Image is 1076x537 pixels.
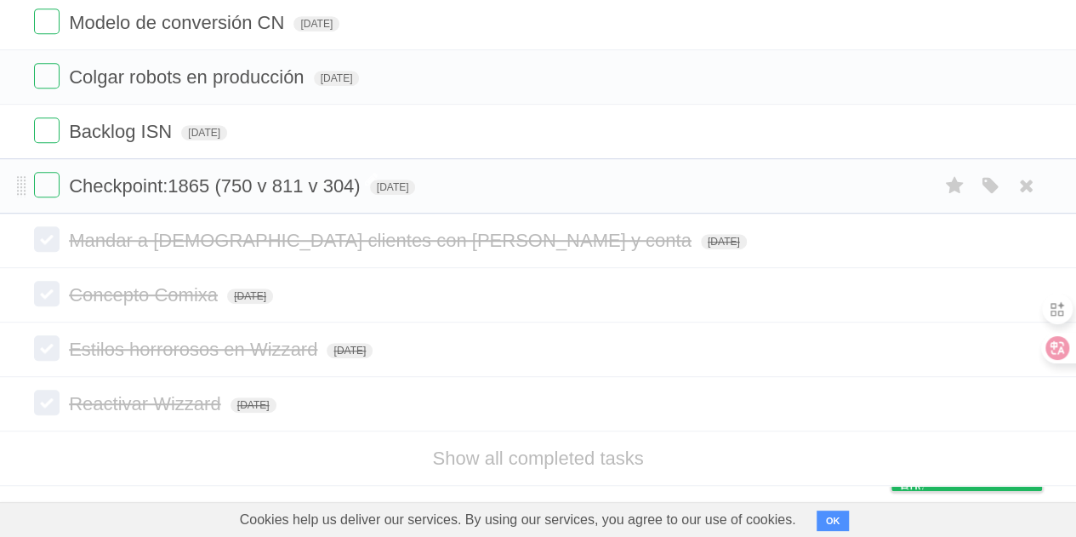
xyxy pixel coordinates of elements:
[69,175,364,197] span: Checkpoint:1865 (750 v 811 v 304)
[69,66,308,88] span: Colgar robots en producción
[69,230,696,251] span: Mandar a [DEMOGRAPHIC_DATA] clientes con [PERSON_NAME] y conta
[69,121,176,142] span: Backlog ISN
[69,339,322,360] span: Estilos horrorosos en Wizzard
[293,16,339,31] span: [DATE]
[223,503,813,537] span: Cookies help us deliver our services. By using our services, you agree to our use of cookies.
[34,117,60,143] label: Done
[34,390,60,415] label: Done
[69,393,225,414] span: Reactivar Wizzard
[938,172,971,200] label: Star task
[34,226,60,252] label: Done
[701,234,747,249] span: [DATE]
[227,288,273,304] span: [DATE]
[34,9,60,34] label: Done
[34,335,60,361] label: Done
[69,12,288,33] span: Modelo de conversión CN
[314,71,360,86] span: [DATE]
[34,172,60,197] label: Done
[231,397,276,413] span: [DATE]
[432,448,643,469] a: Show all completed tasks
[370,180,416,195] span: [DATE]
[817,511,850,531] button: OK
[181,125,227,140] span: [DATE]
[34,63,60,89] label: Done
[69,284,222,306] span: Concepto Comixa
[927,460,1033,490] span: Buy me a coffee
[327,343,373,358] span: [DATE]
[34,281,60,306] label: Done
